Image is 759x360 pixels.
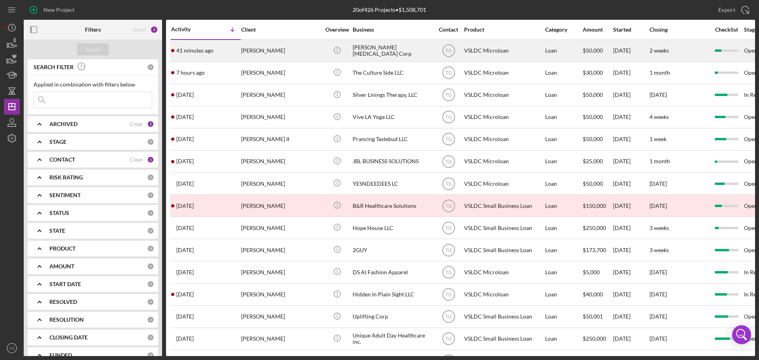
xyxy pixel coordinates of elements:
text: TG [445,203,452,209]
time: 2025-08-04 15:59 [176,225,194,231]
div: 0 [147,281,154,288]
time: [DATE] [649,335,667,342]
div: Hope House LLC [353,217,432,238]
div: [DATE] [613,328,649,349]
time: 3 weeks [649,224,669,231]
div: DS AI Fashion Apparel [353,262,432,283]
text: TG [445,314,452,320]
div: VSLDC Microloan [464,62,543,83]
text: TG [445,137,452,142]
time: [DATE] [649,180,667,187]
div: $30,000 [583,62,612,83]
b: CLOSING DATE [49,334,88,341]
div: 0 [147,138,154,145]
b: START DATE [49,281,81,287]
time: 2025-08-08 19:55 [176,158,194,164]
div: Prancing Tastebud LLC [353,129,432,150]
div: New Project [43,2,74,18]
text: TG [445,48,452,54]
text: TG [445,92,452,98]
div: Clear [130,156,143,163]
time: 1 month [649,158,670,164]
time: 2025-06-18 06:34 [176,335,194,342]
b: STAGE [49,139,66,145]
div: [DATE] [613,195,649,216]
div: $40,000 [583,284,612,305]
div: 0 [147,64,154,71]
div: [PERSON_NAME] [241,151,320,172]
div: Business [353,26,432,33]
div: [PERSON_NAME] [241,262,320,283]
b: SEARCH FILTER [34,64,74,70]
div: [PERSON_NAME] [241,173,320,194]
div: [DATE] [613,284,649,305]
div: Reset [133,26,146,33]
div: Applied in combination with filters below [34,81,152,88]
time: [DATE] [649,269,667,275]
text: TG [445,247,452,253]
text: TG [9,346,14,351]
text: TG [445,270,452,275]
div: VSLDC Microloan [464,85,543,106]
button: Export [710,2,755,18]
time: [DATE] [649,291,667,298]
div: Vive LA Yoga LLC [353,107,432,128]
time: 1 month [649,69,670,76]
time: [DATE] [649,313,667,320]
div: [PERSON_NAME] [241,195,320,216]
div: Loan [545,239,582,260]
text: TG [445,115,452,120]
div: $50,000 [583,129,612,150]
button: TG [4,340,20,356]
div: $50,000 [583,107,612,128]
div: Loan [545,306,582,327]
div: 0 [147,334,154,341]
b: CONTACT [49,156,75,163]
div: [PERSON_NAME] [241,328,320,349]
div: 1 [147,156,154,163]
time: 4 weeks [649,113,669,120]
time: 2 weeks [649,47,669,54]
div: 0 [147,192,154,199]
div: $5,000 [583,262,612,283]
div: Clear [130,121,143,127]
div: 0 [147,245,154,252]
b: PRODUCT [49,245,76,252]
b: RESOLVED [49,299,77,305]
time: 2025-08-01 00:49 [176,247,194,253]
div: B&R Healthcare Solutions [353,195,432,216]
div: Hidden In Plain Sight LLC [353,284,432,305]
div: $50,000 [583,173,612,194]
div: VSLDC Microloan [464,173,543,194]
time: 3 weeks [649,247,669,253]
div: $25,000 [583,151,612,172]
div: [DATE] [613,85,649,106]
div: 2GUY [353,239,432,260]
div: [PERSON_NAME] [241,239,320,260]
time: 2025-08-05 00:39 [176,181,194,187]
div: Uplifting Corp [353,306,432,327]
b: RISK RATING [49,174,83,181]
div: [PERSON_NAME] [241,62,320,83]
b: FUNDED [49,352,72,358]
div: 0 [147,352,154,359]
div: Loan [545,173,582,194]
div: Loan [545,129,582,150]
time: [DATE] [649,202,667,209]
div: [PERSON_NAME] [MEDICAL_DATA] Corp [353,40,432,61]
div: Loan [545,151,582,172]
div: Loan [545,62,582,83]
div: Overview [322,26,352,33]
time: 2025-08-04 21:16 [176,203,194,209]
div: Loan [545,217,582,238]
div: $250,000 [583,328,612,349]
button: Apply [77,43,109,55]
div: YESNDEEDEES LC [353,173,432,194]
div: VSLDC Microloan [464,129,543,150]
div: Silver Linings Therapy, LLC [353,85,432,106]
text: TG [445,181,452,187]
b: AMOUNT [49,263,74,270]
div: [PERSON_NAME] [241,85,320,106]
div: VSLDC Small Business Loan [464,239,543,260]
div: Category [545,26,582,33]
